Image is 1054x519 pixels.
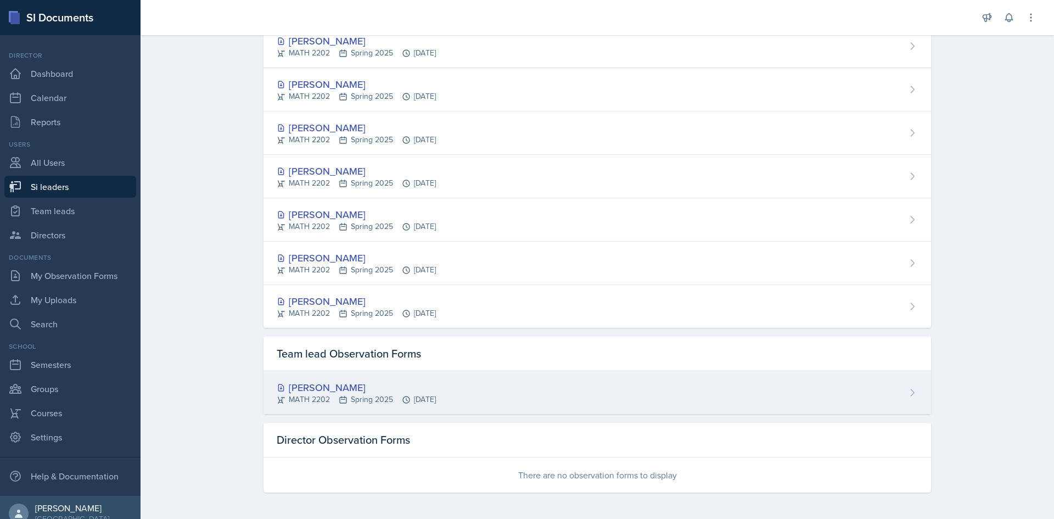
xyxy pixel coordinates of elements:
[4,152,136,174] a: All Users
[277,221,436,232] div: MATH 2202 Spring 2025 [DATE]
[4,253,136,263] div: Documents
[4,426,136,448] a: Settings
[277,294,436,309] div: [PERSON_NAME]
[4,200,136,222] a: Team leads
[4,342,136,351] div: School
[277,34,436,48] div: [PERSON_NAME]
[277,134,436,146] div: MATH 2202 Spring 2025 [DATE]
[4,402,136,424] a: Courses
[263,337,931,371] div: Team lead Observation Forms
[4,265,136,287] a: My Observation Forms
[263,25,931,68] a: [PERSON_NAME] MATH 2202Spring 2025[DATE]
[263,111,931,155] a: [PERSON_NAME] MATH 2202Spring 2025[DATE]
[4,51,136,60] div: Director
[263,371,931,414] a: [PERSON_NAME] MATH 2202Spring 2025[DATE]
[263,423,931,457] div: Director Observation Forms
[4,354,136,376] a: Semesters
[35,503,109,514] div: [PERSON_NAME]
[4,465,136,487] div: Help & Documentation
[263,285,931,328] a: [PERSON_NAME] MATH 2202Spring 2025[DATE]
[263,155,931,198] a: [PERSON_NAME] MATH 2202Spring 2025[DATE]
[277,308,436,319] div: MATH 2202 Spring 2025 [DATE]
[4,139,136,149] div: Users
[4,224,136,246] a: Directors
[4,176,136,198] a: Si leaders
[4,378,136,400] a: Groups
[277,207,436,222] div: [PERSON_NAME]
[277,77,436,92] div: [PERSON_NAME]
[277,47,436,59] div: MATH 2202 Spring 2025 [DATE]
[277,394,436,405] div: MATH 2202 Spring 2025 [DATE]
[277,177,436,189] div: MATH 2202 Spring 2025 [DATE]
[263,242,931,285] a: [PERSON_NAME] MATH 2202Spring 2025[DATE]
[4,111,136,133] a: Reports
[4,87,136,109] a: Calendar
[263,457,931,493] div: There are no observation forms to display
[263,198,931,242] a: [PERSON_NAME] MATH 2202Spring 2025[DATE]
[263,68,931,111] a: [PERSON_NAME] MATH 2202Spring 2025[DATE]
[4,313,136,335] a: Search
[277,120,436,135] div: [PERSON_NAME]
[4,63,136,85] a: Dashboard
[277,380,436,395] div: [PERSON_NAME]
[277,164,436,178] div: [PERSON_NAME]
[277,250,436,265] div: [PERSON_NAME]
[4,289,136,311] a: My Uploads
[277,91,436,102] div: MATH 2202 Spring 2025 [DATE]
[277,264,436,276] div: MATH 2202 Spring 2025 [DATE]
